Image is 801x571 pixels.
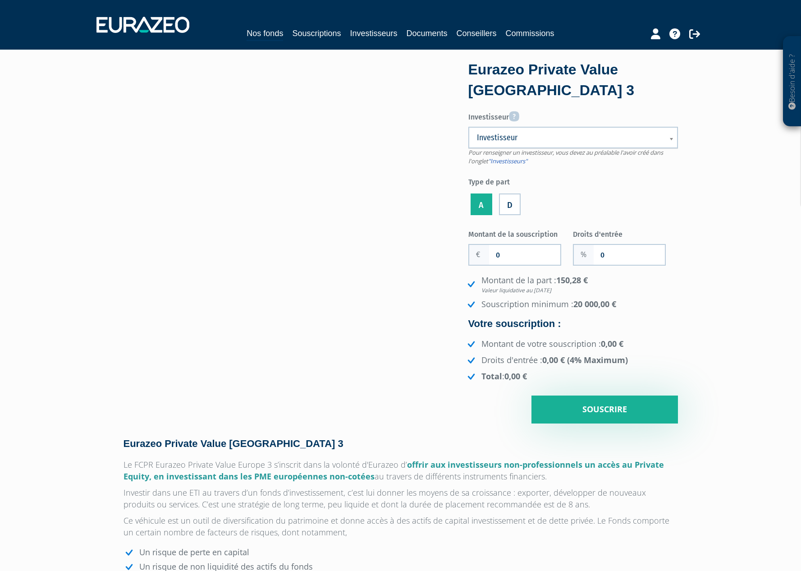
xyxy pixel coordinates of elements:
li: Souscription minimum : [466,299,678,310]
input: Souscrire [531,396,678,424]
li: Montant de la part : [466,275,678,294]
span: offrir aux investisseurs non-professionnels un accès au Private Equity, en investissant dans les ... [124,459,664,482]
strong: 20 000,00 € [573,299,616,309]
a: "Investisseurs" [488,157,527,165]
strong: 150,28 € [481,275,678,294]
strong: Total [481,371,502,382]
label: D [499,193,521,215]
li: Un risque de perte en capital [124,548,678,557]
a: Commissions [506,27,554,40]
label: Droits d'entrée [573,226,678,240]
a: Souscriptions [292,27,341,40]
li: Montant de votre souscription : [466,338,678,350]
p: Ce véhicule est un outil de diversification du patrimoine et donne accès à des actifs de capital ... [124,515,678,538]
label: A [471,193,492,215]
div: Eurazeo Private Value [GEOGRAPHIC_DATA] 3 [468,60,678,101]
span: Investisseur [477,132,658,143]
a: Nos fonds [247,27,283,41]
a: Documents [407,27,448,40]
label: Montant de la souscription [468,226,573,240]
h4: Eurazeo Private Value [GEOGRAPHIC_DATA] 3 [124,438,678,449]
h4: Votre souscription : [468,318,678,329]
a: Conseillers [457,27,497,40]
iframe: YouTube video player [124,63,442,243]
strong: 0,00 € [601,338,623,349]
label: Investisseur [468,108,678,123]
p: Besoin d'aide ? [787,41,797,122]
a: Investisseurs [350,27,397,40]
label: Type de part [468,174,678,188]
input: Montant de la souscription souhaité [489,245,560,265]
img: 1732889491-logotype_eurazeo_blanc_rvb.png [96,17,189,33]
li: : [466,371,678,382]
p: Le FCPR Eurazeo Private Value Europe 3 s’inscrit dans la volonté d'Eurazeo d’ au travers de diffé... [124,459,678,482]
input: Frais d'entrée [594,245,665,265]
strong: 0,00 € (4% Maximum) [542,355,628,365]
em: Valeur liquidative au [DATE] [481,286,678,294]
span: Pour renseigner un investisseur, vous devez au préalable l'avoir créé dans l'onglet [468,148,663,165]
li: Droits d'entrée : [466,355,678,366]
strong: 0,00 € [504,371,527,382]
p: Investir dans une ETI au travers d’un fonds d’investissement, c’est lui donner les moyens de sa c... [124,487,678,510]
